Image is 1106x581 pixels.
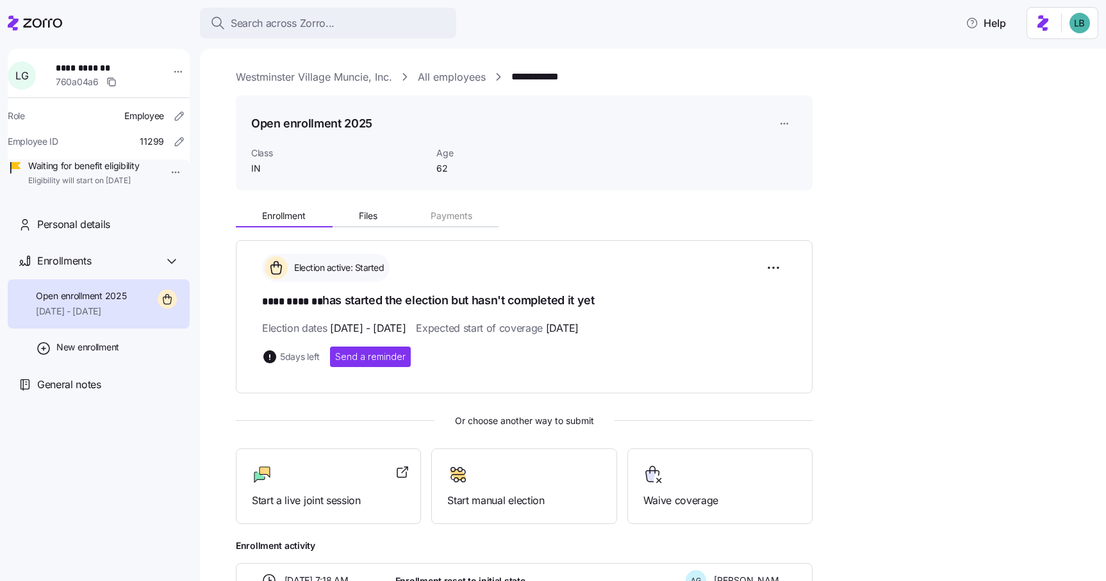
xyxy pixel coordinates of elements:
button: Help [955,10,1016,36]
span: Or choose another way to submit [236,414,813,428]
span: 62 [436,162,565,175]
span: Role [8,110,25,122]
span: Enrollment [262,211,306,220]
button: Send a reminder [330,347,411,367]
span: Expected start of coverage [416,320,578,336]
span: New enrollment [56,341,119,354]
span: [DATE] [546,320,579,336]
span: Eligibility will start on [DATE] [28,176,139,186]
span: Class [251,147,426,160]
span: Payments [431,211,472,220]
span: 11299 [140,135,164,148]
span: Files [359,211,377,220]
span: Personal details [37,217,110,233]
span: Waiting for benefit eligibility [28,160,139,172]
img: 55738f7c4ee29e912ff6c7eae6e0401b [1069,13,1090,33]
span: Search across Zorro... [231,15,334,31]
button: Search across Zorro... [200,8,456,38]
span: Waive coverage [643,493,796,509]
span: [DATE] - [DATE] [330,320,406,336]
span: Enrollments [37,253,91,269]
span: Election dates [262,320,406,336]
a: All employees [418,69,486,85]
span: Open enrollment 2025 [36,290,126,302]
span: Employee ID [8,135,58,148]
span: Age [436,147,565,160]
h1: has started the election but hasn't completed it yet [262,292,786,310]
a: Westminster Village Muncie, Inc. [236,69,392,85]
span: IN [251,162,426,175]
span: General notes [37,377,101,393]
span: Start a live joint session [252,493,405,509]
span: Help [966,15,1006,31]
span: L G [15,70,28,81]
span: Election active: Started [290,261,384,274]
span: 5 days left [280,350,320,363]
span: Employee [124,110,164,122]
span: Send a reminder [335,350,406,363]
span: 760a04a6 [56,76,99,88]
span: Start manual election [447,493,600,509]
span: [DATE] - [DATE] [36,305,126,318]
span: Enrollment activity [236,539,813,552]
h1: Open enrollment 2025 [251,115,372,131]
